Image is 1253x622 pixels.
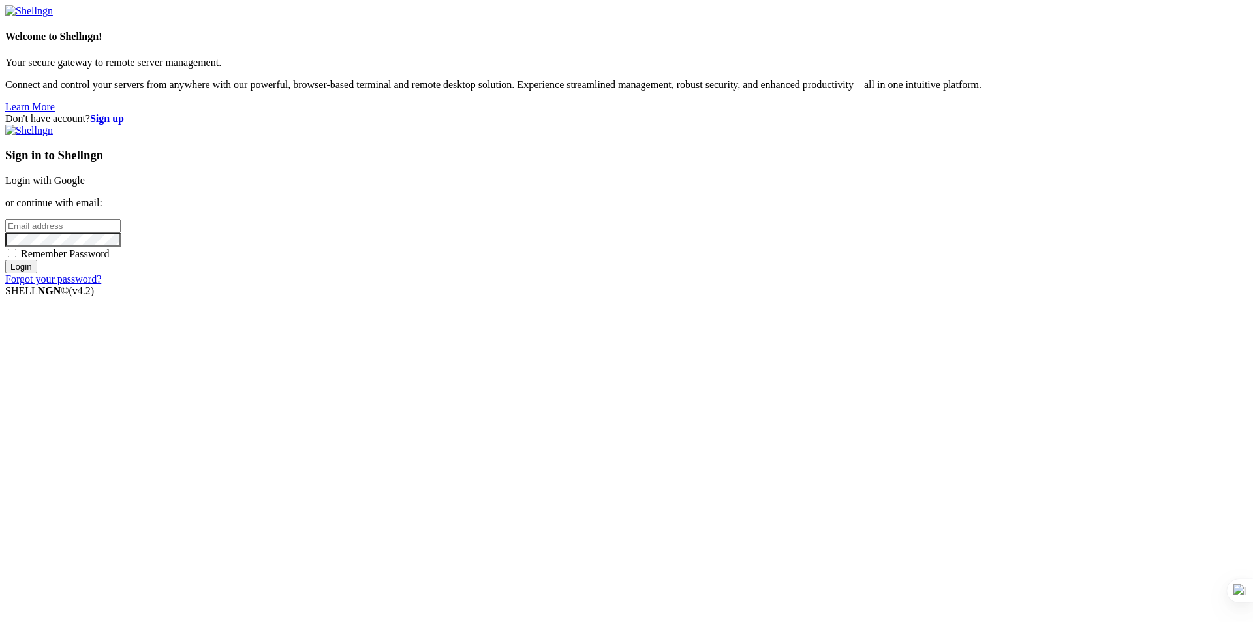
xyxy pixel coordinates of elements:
div: Don't have account? [5,113,1248,125]
p: Connect and control your servers from anywhere with our powerful, browser-based terminal and remo... [5,79,1248,91]
span: Remember Password [21,248,110,259]
img: Shellngn [5,5,53,17]
p: or continue with email: [5,197,1248,209]
input: Login [5,260,37,273]
a: Login with Google [5,175,85,186]
b: NGN [38,285,61,296]
p: Your secure gateway to remote server management. [5,57,1248,69]
input: Remember Password [8,249,16,257]
input: Email address [5,219,121,233]
span: 4.2.0 [69,285,95,296]
h4: Welcome to Shellngn! [5,31,1248,42]
h3: Sign in to Shellngn [5,148,1248,163]
a: Learn More [5,101,55,112]
span: SHELL © [5,285,94,296]
img: Shellngn [5,125,53,136]
a: Sign up [90,113,124,124]
a: Forgot your password? [5,273,101,285]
